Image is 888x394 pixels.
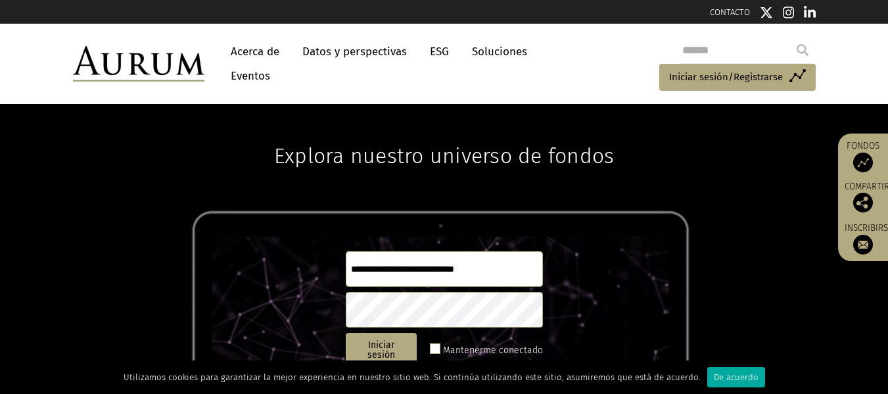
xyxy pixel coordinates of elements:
[783,6,795,19] img: Icono de Instagram
[231,45,279,59] font: Acerca de
[789,37,816,63] input: Submit
[853,235,873,255] img: Suscríbete a nuestro boletín
[853,153,873,172] img: Acceso a fondos
[302,45,407,59] font: Datos y perspectivas
[465,39,534,64] a: Soluciones
[224,64,270,88] a: Eventos
[274,143,615,168] font: Explora nuestro universo de fondos
[423,39,456,64] a: ESG
[73,46,204,82] img: Oro
[346,333,417,368] button: Iniciar sesión
[669,71,783,83] font: Iniciar sesión/Registrarse
[853,193,873,212] img: Comparte esta publicación
[714,372,759,382] font: De acuerdo
[367,340,395,360] font: Iniciar sesión
[472,45,527,59] font: Soluciones
[124,372,701,382] font: Utilizamos cookies para garantizar la mejor experiencia en nuestro sitio web. Si continúa utiliza...
[224,39,286,64] a: Acerca de
[296,39,413,64] a: Datos y perspectivas
[231,69,270,83] font: Eventos
[847,140,879,151] font: Fondos
[430,45,449,59] font: ESG
[710,7,750,17] a: CONTACTO
[760,6,773,19] img: Icono de Twitter
[804,6,816,19] img: Icono de Linkedin
[443,345,543,356] font: Mantenerme conectado
[845,140,881,172] a: Fondos
[659,64,816,91] a: Iniciar sesión/Registrarse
